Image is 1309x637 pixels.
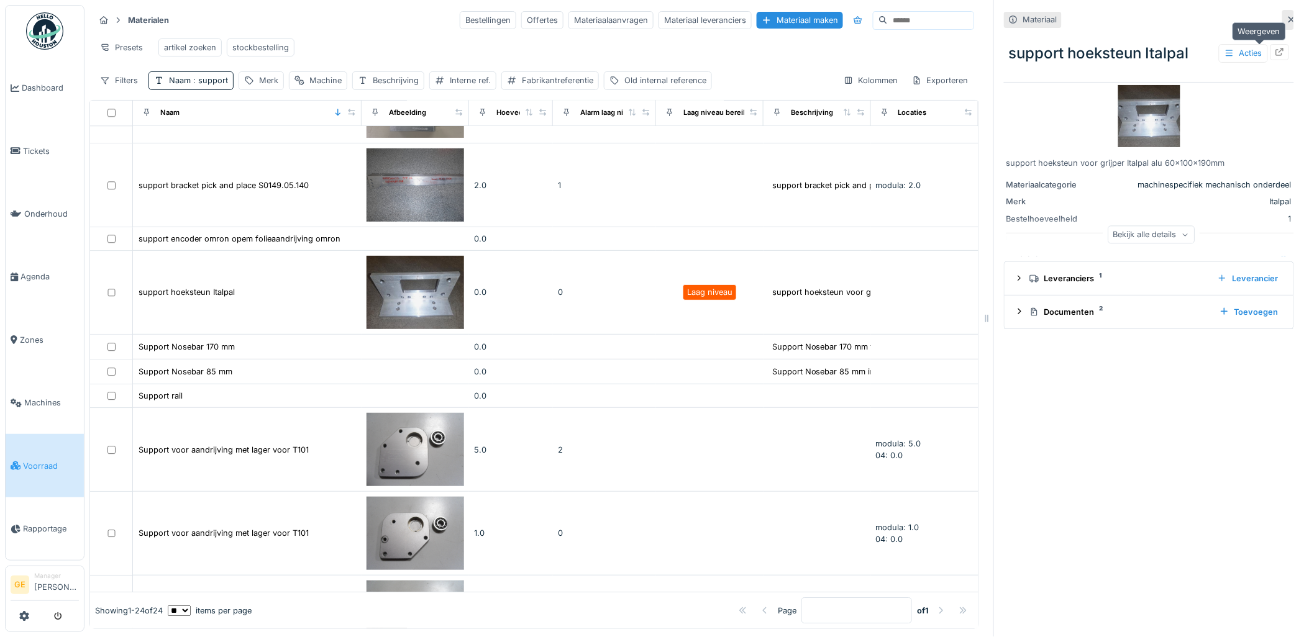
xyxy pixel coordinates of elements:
[1233,22,1286,40] div: Weergeven
[1004,37,1294,70] div: support hoeksteun Italpal
[558,444,651,456] div: 2
[24,397,79,409] span: Machines
[1029,306,1210,318] div: Documenten
[139,390,183,402] div: Support rail
[6,497,84,560] a: Rapportage
[139,286,235,298] div: support hoeksteun Italpal
[1006,196,1100,207] div: Merk
[6,371,84,434] a: Machines
[34,571,79,598] li: [PERSON_NAME]
[683,107,753,118] div: Laag niveau bereikt?
[164,42,216,53] div: artikel zoeken
[522,75,593,86] div: Fabrikantreferentie
[876,523,919,532] span: modula: 1.0
[917,605,929,617] strong: of 1
[496,107,540,118] div: Hoeveelheid
[450,75,491,86] div: Interne ref.
[772,366,970,377] div: Support Nosebar 85 mm intralox toevoerband nov...
[778,605,796,617] div: Page
[1010,300,1288,323] summary: Documenten2Toevoegen
[6,56,84,119] a: Dashboard
[94,38,148,56] div: Presets
[168,605,252,617] div: items per page
[474,341,548,353] div: 0.0
[1219,44,1268,62] div: Acties
[1029,273,1208,284] div: Leveranciers
[34,571,79,581] div: Manager
[232,42,289,53] div: stockbestelling
[24,208,79,220] span: Onderhoud
[6,119,84,182] a: Tickets
[580,107,640,118] div: Alarm laag niveau
[460,11,516,29] div: Bestellingen
[373,75,419,86] div: Beschrijving
[838,71,904,89] div: Kolommen
[474,233,548,245] div: 0.0
[1118,85,1180,147] img: support hoeksteun Italpal
[11,576,29,594] li: GE
[123,14,174,26] strong: Materialen
[1105,196,1292,207] div: Italpal
[474,366,548,377] div: 0.0
[20,334,79,346] span: Zones
[876,451,903,460] span: 04: 0.0
[6,309,84,371] a: Zones
[521,11,563,29] div: Offertes
[139,366,232,377] div: Support Nosebar 85 mm
[139,527,309,539] div: Support voor aandrijving met lager voor T101
[757,12,843,29] div: Materiaal maken
[26,12,63,50] img: Badge_color-CXgf-gQk.svg
[389,107,426,118] div: Afbeelding
[687,286,732,298] div: Laag niveau
[558,179,651,191] div: 1
[659,11,752,29] div: Materiaal leveranciers
[139,179,309,191] div: support bracket pick and place S0149.05.140
[1010,267,1288,290] summary: Leveranciers1Leverancier
[309,75,342,86] div: Machine
[1215,304,1284,320] div: Toevoegen
[23,145,79,157] span: Tickets
[568,11,654,29] div: Materiaalaanvragen
[95,605,163,617] div: Showing 1 - 24 of 24
[474,527,548,539] div: 1.0
[876,181,921,190] span: modula: 2.0
[474,179,548,191] div: 2.0
[169,75,228,86] div: Naam
[21,271,79,282] span: Agenda
[367,148,464,222] img: support bracket pick and place S0149.05.140
[474,286,548,298] div: 0.0
[898,107,927,118] div: Locaties
[11,571,79,601] a: GE Manager[PERSON_NAME]
[367,256,464,329] img: support hoeksteun Italpal
[139,444,309,456] div: Support voor aandrijving met lager voor T101
[906,71,974,89] div: Exporteren
[22,82,79,94] span: Dashboard
[1006,213,1100,225] div: Bestelhoeveelheid
[1006,179,1100,191] div: Materiaalcategorie
[1105,213,1292,225] div: 1
[6,183,84,245] a: Onderhoud
[23,460,79,472] span: Voorraad
[259,75,278,86] div: Merk
[772,341,971,353] div: Support Nosebar 170 mm toevoerband naar pick &...
[876,535,903,544] span: 04: 0.0
[94,71,144,89] div: Filters
[1213,270,1284,287] div: Leverancier
[624,75,706,86] div: Old internal reference
[876,439,921,448] span: modula: 5.0
[772,179,959,191] div: support bracket pick and place S0149.05.140 le...
[791,107,833,118] div: Beschrijving
[1023,14,1057,25] div: Materiaal
[6,245,84,308] a: Agenda
[139,233,340,245] div: support encoder omron opem folieaandrijving omron
[6,434,84,497] a: Voorraad
[772,286,953,298] div: support hoeksteun voor grijper Italpal alu 60x...
[1108,225,1195,243] div: Bekijk alle details
[558,286,651,298] div: 0
[558,527,651,539] div: 0
[1105,179,1292,191] div: machinespecifiek mechanisch onderdeel
[367,413,464,486] img: Support voor aandrijving met lager voor T101
[474,390,548,402] div: 0.0
[139,341,235,353] div: Support Nosebar 170 mm
[367,497,464,570] img: Support voor aandrijving met lager voor T101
